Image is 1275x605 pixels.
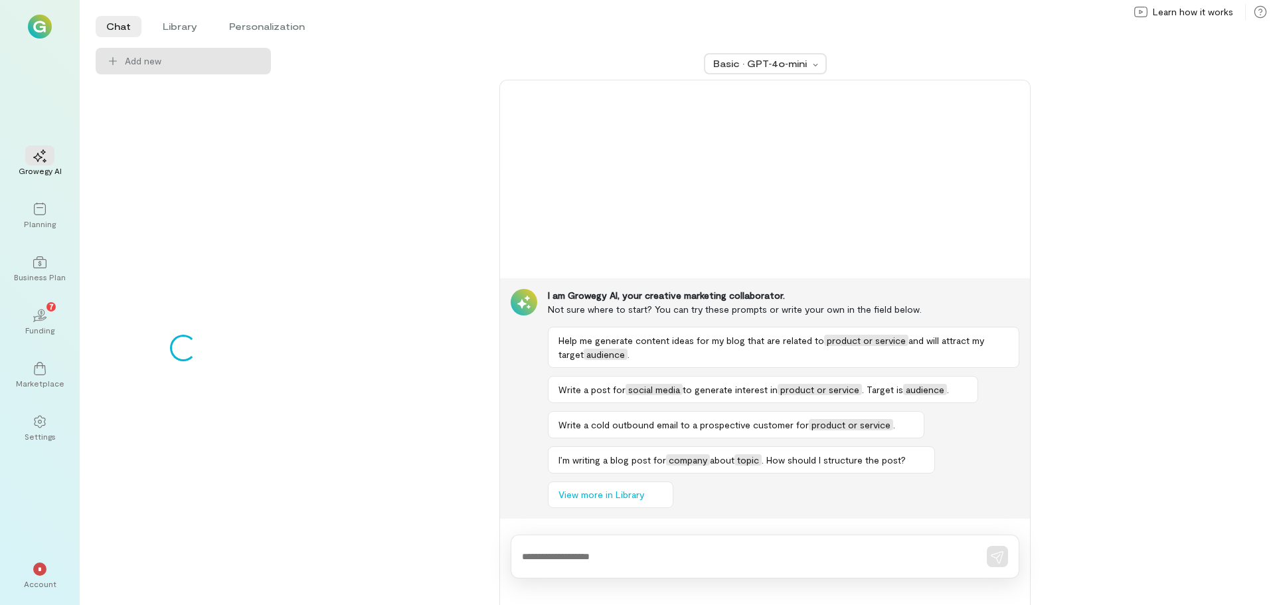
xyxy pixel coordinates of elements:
span: 7 [49,300,54,312]
span: topic [734,454,762,466]
div: Marketplace [16,378,64,389]
span: . [628,349,630,360]
span: company [666,454,710,466]
span: Write a post for [558,384,626,395]
span: product or service [778,384,862,395]
span: . [893,419,895,430]
a: Settings [16,404,64,452]
div: Basic · GPT‑4o‑mini [713,57,809,70]
button: Write a post forsocial mediato generate interest inproduct or service. Target isaudience. [548,376,978,403]
a: Growegy AI [16,139,64,187]
span: social media [626,384,683,395]
div: Growegy AI [19,165,62,176]
span: about [710,454,734,466]
div: *Account [16,552,64,600]
a: Planning [16,192,64,240]
button: View more in Library [548,481,673,508]
a: Funding [16,298,64,346]
button: Write a cold outbound email to a prospective customer forproduct or service. [548,411,924,438]
li: Chat [96,16,141,37]
span: View more in Library [558,488,644,501]
span: Add new [125,54,161,68]
span: Write a cold outbound email to a prospective customer for [558,419,809,430]
span: audience [584,349,628,360]
span: product or service [824,335,908,346]
div: Account [24,578,56,589]
div: Settings [25,431,56,442]
div: Planning [24,218,56,229]
span: product or service [809,419,893,430]
a: Marketplace [16,351,64,399]
a: Business Plan [16,245,64,293]
span: I’m writing a blog post for [558,454,666,466]
span: audience [903,384,947,395]
span: . Target is [862,384,903,395]
div: Business Plan [14,272,66,282]
button: I’m writing a blog post forcompanyabouttopic. How should I structure the post? [548,446,935,474]
li: Library [152,16,208,37]
li: Personalization [218,16,315,37]
button: Help me generate content ideas for my blog that are related toproduct or serviceand will attract ... [548,327,1019,368]
div: Funding [25,325,54,335]
div: I am Growegy AI, your creative marketing collaborator. [548,289,1019,302]
span: Learn how it works [1153,5,1233,19]
div: Not sure where to start? You can try these prompts or write your own in the field below. [548,302,1019,316]
span: . [947,384,949,395]
span: to generate interest in [683,384,778,395]
span: Help me generate content ideas for my blog that are related to [558,335,824,346]
span: . How should I structure the post? [762,454,906,466]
